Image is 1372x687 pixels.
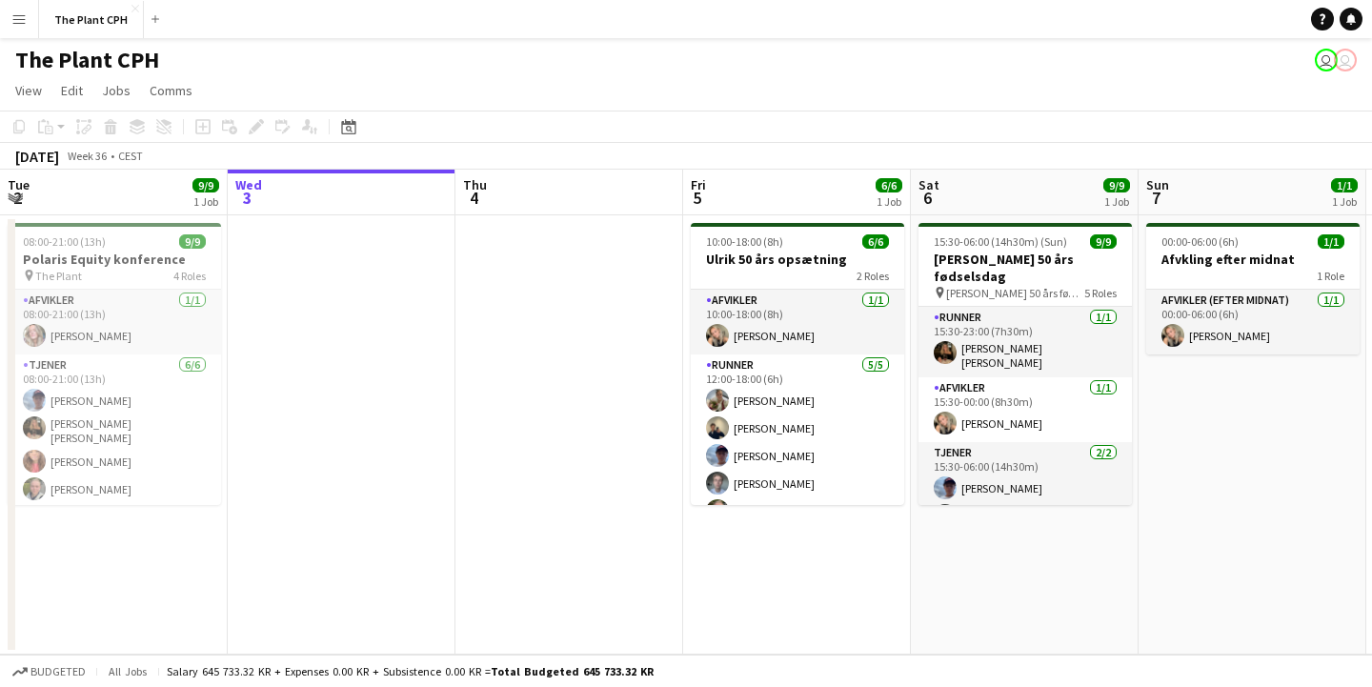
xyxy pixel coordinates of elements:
[173,269,206,283] span: 4 Roles
[192,178,219,192] span: 9/9
[688,187,706,209] span: 5
[8,290,221,354] app-card-role: Afvikler1/108:00-21:00 (13h)[PERSON_NAME]
[918,251,1132,285] h3: [PERSON_NAME] 50 års fødselsdag
[1104,194,1129,209] div: 1 Job
[691,176,706,193] span: Fri
[691,251,904,268] h3: Ulrik 50 års opsætning
[463,176,487,193] span: Thu
[491,664,654,678] span: Total Budgeted 645 733.32 KR
[691,354,904,530] app-card-role: Runner5/512:00-18:00 (6h)[PERSON_NAME][PERSON_NAME][PERSON_NAME][PERSON_NAME][PERSON_NAME]
[460,187,487,209] span: 4
[1090,234,1117,249] span: 9/9
[916,187,939,209] span: 6
[142,78,200,103] a: Comms
[918,223,1132,505] app-job-card: 15:30-06:00 (14h30m) (Sun)9/9[PERSON_NAME] 50 års fødselsdag [PERSON_NAME] 50 års fødselsdag5 Rol...
[193,194,218,209] div: 1 Job
[150,82,192,99] span: Comms
[1146,251,1360,268] h3: Afvkling efter midnat
[23,234,106,249] span: 08:00-21:00 (13h)
[8,223,221,505] app-job-card: 08:00-21:00 (13h)9/9Polaris Equity konference The Plant4 RolesAfvikler1/108:00-21:00 (13h)[PERSON...
[105,664,151,678] span: All jobs
[946,286,1084,300] span: [PERSON_NAME] 50 års fødselsdag
[39,1,144,38] button: The Plant CPH
[706,234,783,249] span: 10:00-18:00 (8h)
[235,176,262,193] span: Wed
[179,234,206,249] span: 9/9
[63,149,111,163] span: Week 36
[691,223,904,505] app-job-card: 10:00-18:00 (8h)6/6Ulrik 50 års opsætning2 RolesAfvikler1/110:00-18:00 (8h)[PERSON_NAME]Runner5/5...
[10,661,89,682] button: Budgeted
[15,82,42,99] span: View
[877,194,901,209] div: 1 Job
[857,269,889,283] span: 2 Roles
[102,82,131,99] span: Jobs
[918,176,939,193] span: Sat
[691,290,904,354] app-card-role: Afvikler1/110:00-18:00 (8h)[PERSON_NAME]
[1334,49,1357,71] app-user-avatar: Magnus Pedersen
[118,149,143,163] div: CEST
[30,665,86,678] span: Budgeted
[8,78,50,103] a: View
[53,78,91,103] a: Edit
[167,664,654,678] div: Salary 645 733.32 KR + Expenses 0.00 KR + Subsistence 0.00 KR =
[1161,234,1239,249] span: 00:00-06:00 (6h)
[862,234,889,249] span: 6/6
[1084,286,1117,300] span: 5 Roles
[918,307,1132,377] app-card-role: Runner1/115:30-23:00 (7h30m)[PERSON_NAME] [PERSON_NAME][GEOGRAPHIC_DATA]
[1331,178,1358,192] span: 1/1
[1143,187,1169,209] span: 7
[1146,223,1360,354] app-job-card: 00:00-06:00 (6h)1/1Afvkling efter midnat1 RoleAfvikler (efter midnat)1/100:00-06:00 (6h)[PERSON_N...
[918,377,1132,442] app-card-role: Afvikler1/115:30-00:00 (8h30m)[PERSON_NAME]
[94,78,138,103] a: Jobs
[1315,49,1338,71] app-user-avatar: Peter Poulsen
[61,82,83,99] span: Edit
[1332,194,1357,209] div: 1 Job
[35,269,82,283] span: The Plant
[934,234,1067,249] span: 15:30-06:00 (14h30m) (Sun)
[8,251,221,268] h3: Polaris Equity konference
[1146,176,1169,193] span: Sun
[1103,178,1130,192] span: 9/9
[232,187,262,209] span: 3
[918,442,1132,535] app-card-role: Tjener2/215:30-06:00 (14h30m)[PERSON_NAME]
[1318,234,1344,249] span: 1/1
[1146,290,1360,354] app-card-role: Afvikler (efter midnat)1/100:00-06:00 (6h)[PERSON_NAME]
[15,147,59,166] div: [DATE]
[8,354,221,563] app-card-role: Tjener6/608:00-21:00 (13h)[PERSON_NAME][PERSON_NAME] [PERSON_NAME][GEOGRAPHIC_DATA][PERSON_NAME][...
[5,187,30,209] span: 2
[15,46,159,74] h1: The Plant CPH
[876,178,902,192] span: 6/6
[8,176,30,193] span: Tue
[1317,269,1344,283] span: 1 Role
